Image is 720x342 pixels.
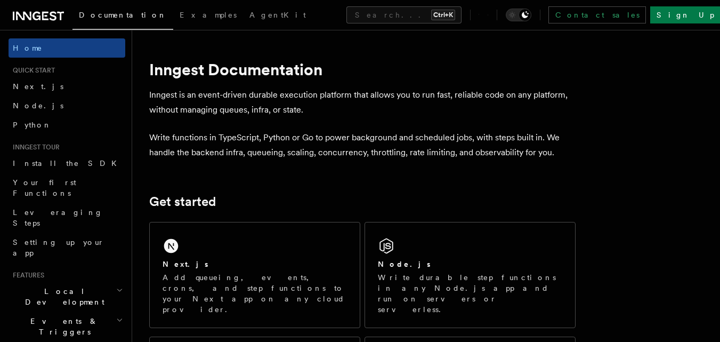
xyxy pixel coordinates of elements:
span: Home [13,43,43,53]
span: Features [9,271,44,280]
a: AgentKit [243,3,312,29]
p: Write durable step functions in any Node.js app and run on servers or serverless. [378,272,562,315]
p: Add queueing, events, crons, and step functions to your Next app on any cloud provider. [163,272,347,315]
span: Node.js [13,101,63,110]
p: Inngest is an event-driven durable execution platform that allows you to run fast, reliable code ... [149,88,576,117]
span: Examples [180,11,237,19]
a: Home [9,38,125,58]
span: Leveraging Steps [13,208,103,227]
span: Local Development [9,286,116,307]
span: Documentation [79,11,167,19]
span: Events & Triggers [9,316,116,337]
h2: Node.js [378,259,431,269]
a: Install the SDK [9,154,125,173]
button: Toggle dark mode [506,9,531,21]
a: Node.jsWrite durable step functions in any Node.js app and run on servers or serverless. [365,222,576,328]
span: Quick start [9,66,55,75]
span: AgentKit [249,11,306,19]
a: Setting up your app [9,233,125,263]
a: Node.js [9,96,125,115]
button: Local Development [9,282,125,312]
a: Next.jsAdd queueing, events, crons, and step functions to your Next app on any cloud provider. [149,222,360,328]
a: Leveraging Steps [9,203,125,233]
span: Your first Functions [13,178,76,197]
span: Next.js [13,82,63,91]
a: Documentation [72,3,173,30]
button: Events & Triggers [9,312,125,341]
a: Your first Functions [9,173,125,203]
p: Write functions in TypeScript, Python or Go to power background and scheduled jobs, with steps bu... [149,130,576,160]
kbd: Ctrl+K [431,10,455,20]
span: Python [13,121,52,129]
span: Inngest tour [9,143,60,152]
h1: Inngest Documentation [149,60,576,79]
span: Setting up your app [13,238,104,257]
a: Python [9,115,125,134]
a: Next.js [9,77,125,96]
h2: Next.js [163,259,208,269]
button: Search...Ctrl+K [346,6,462,23]
a: Examples [173,3,243,29]
a: Contact sales [548,6,646,23]
a: Get started [149,194,216,209]
span: Install the SDK [13,159,123,168]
